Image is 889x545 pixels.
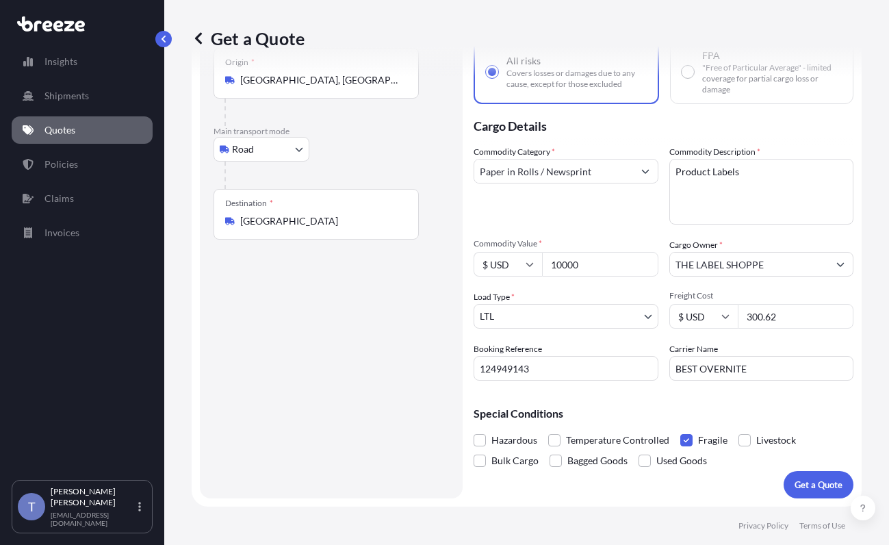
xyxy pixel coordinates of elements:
span: Bagged Goods [567,451,628,471]
input: Type amount [542,252,658,277]
input: Origin [240,73,402,87]
span: Road [232,142,254,156]
span: Load Type [474,290,515,304]
p: Shipments [44,89,89,103]
p: Cargo Details [474,104,853,145]
span: Freight Cost [669,290,854,301]
input: Select a commodity type [474,159,633,183]
div: Destination [225,198,273,209]
label: Carrier Name [669,342,718,356]
button: Show suggestions [828,252,853,277]
label: Cargo Owner [669,238,723,252]
span: Hazardous [491,430,537,451]
a: Shipments [12,82,153,110]
a: Privacy Policy [738,520,788,531]
span: Fragile [698,430,727,451]
span: "Free of Particular Average" - limited coverage for partial cargo loss or damage [702,62,842,95]
input: Full name [670,252,829,277]
input: Enter amount [738,304,854,329]
p: [EMAIL_ADDRESS][DOMAIN_NAME] [51,511,136,527]
label: Booking Reference [474,342,542,356]
p: Claims [44,192,74,205]
button: Show suggestions [633,159,658,183]
input: Enter name [669,356,854,381]
p: Insights [44,55,77,68]
p: Special Conditions [474,408,853,419]
span: Commodity Value [474,238,658,249]
p: Main transport mode [214,126,449,137]
label: Commodity Category [474,145,555,159]
a: Policies [12,151,153,178]
p: Policies [44,157,78,171]
p: [PERSON_NAME] [PERSON_NAME] [51,486,136,508]
a: Claims [12,185,153,212]
span: Used Goods [656,451,707,471]
button: LTL [474,304,658,329]
span: Covers losses or damages due to any cause, except for those excluded [506,68,647,90]
input: Destination [240,214,402,228]
a: Terms of Use [799,520,845,531]
span: Temperature Controlled [566,430,669,451]
button: Select transport [214,137,309,162]
span: T [28,500,36,514]
label: Commodity Description [669,145,760,159]
span: Bulk Cargo [491,451,539,471]
button: Get a Quote [784,471,853,498]
span: LTL [480,309,494,323]
p: Quotes [44,123,75,137]
a: Insights [12,48,153,75]
p: Get a Quote [192,27,305,49]
a: Invoices [12,219,153,246]
span: Livestock [756,430,796,451]
a: Quotes [12,116,153,144]
input: Your internal reference [474,356,658,381]
p: Invoices [44,226,79,240]
p: Get a Quote [795,478,842,492]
